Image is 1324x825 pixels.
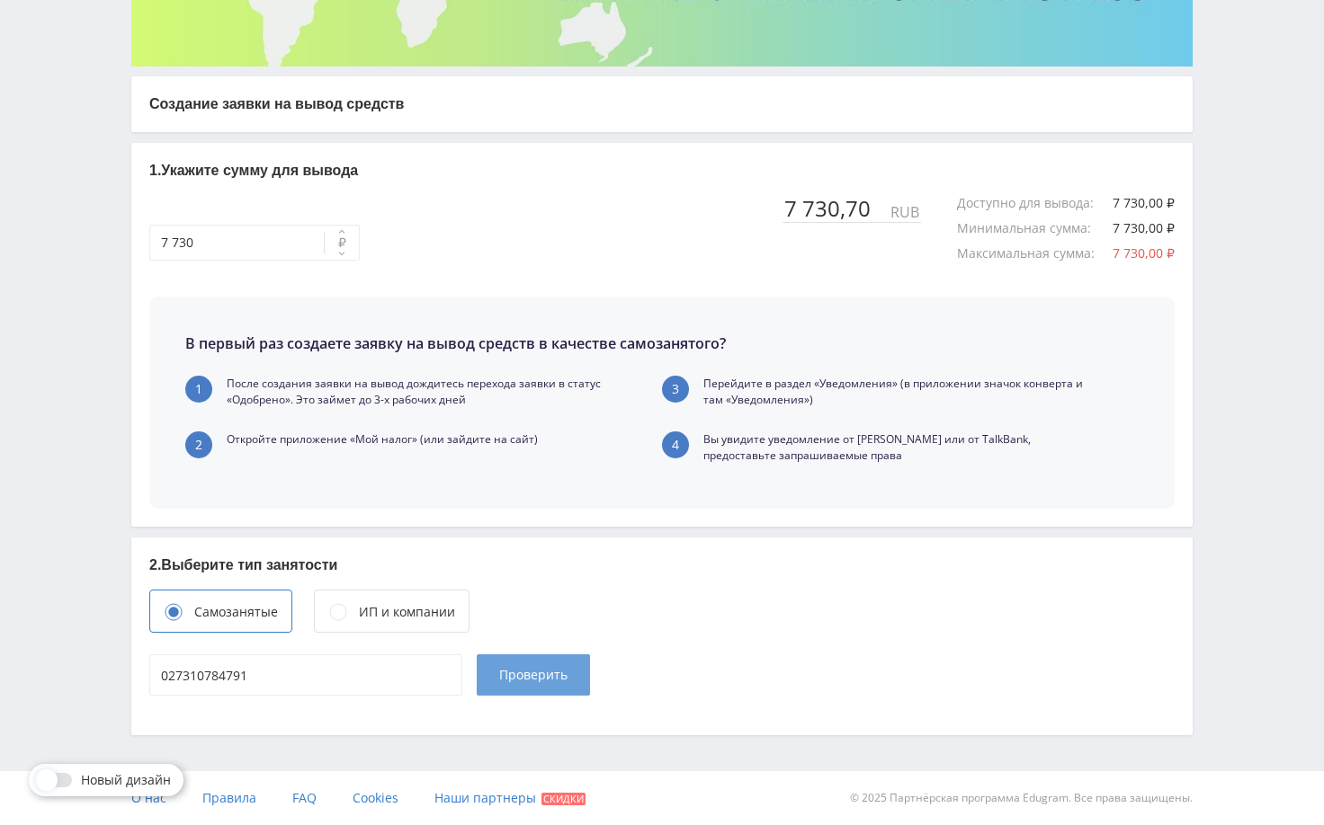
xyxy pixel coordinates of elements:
[477,654,590,696] button: Проверить
[1113,221,1175,235] div: 7 730,00 ₽
[889,204,921,220] div: RUB
[292,771,317,825] a: FAQ
[194,602,278,622] div: Самозанятые
[434,789,536,806] span: Наши партнеры
[292,789,317,806] span: FAQ
[671,771,1193,825] div: © 2025 Партнёрская программа Edugram. Все права защищены.
[202,789,256,806] span: Правила
[359,602,455,622] div: ИП и компании
[703,431,1103,464] p: Вы увидите уведомление от [PERSON_NAME] или от TalkBank, предоставьте запрашиваемые права
[149,161,1175,181] p: 1. Укажите сумму для вывода
[202,771,256,825] a: Правила
[149,94,1175,114] p: Создание заявки на вывод средств
[227,376,626,408] p: После создания заявки на вывод дождитесь перехода заявки в статус «Одобрено». Это займет до 3-х р...
[662,376,689,403] div: 3
[662,431,689,458] div: 4
[783,196,889,221] div: 7 730,70
[81,773,171,787] span: Новый дизайн
[1113,196,1175,210] div: 7 730,00 ₽
[227,431,538,448] p: Откройте приложение «Мой налог» (или зайдите на сайт)
[957,221,1109,235] div: Минимальная сумма :
[185,431,212,458] div: 2
[324,225,360,261] button: ₽
[185,333,726,354] p: В первый раз создаете заявку на вывод средств в качестве самозанятого?
[353,771,398,825] a: Cookies
[957,246,1113,261] div: Максимальная сумма :
[703,376,1103,408] p: Перейдите в раздел «Уведомления» (в приложении значок конверта и там «Уведомления»)
[541,793,586,805] span: Скидки
[957,196,1112,210] div: Доступно для вывода :
[149,654,462,696] input: Введите ваш ИНН
[131,789,166,806] span: О нас
[434,771,586,825] a: Наши партнеры Скидки
[1113,244,1175,262] span: 7 730,00 ₽
[353,789,398,806] span: Cookies
[131,771,166,825] a: О нас
[185,376,212,403] div: 1
[149,555,1175,575] p: 2. Выберите тип занятости
[499,668,568,682] span: Проверить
